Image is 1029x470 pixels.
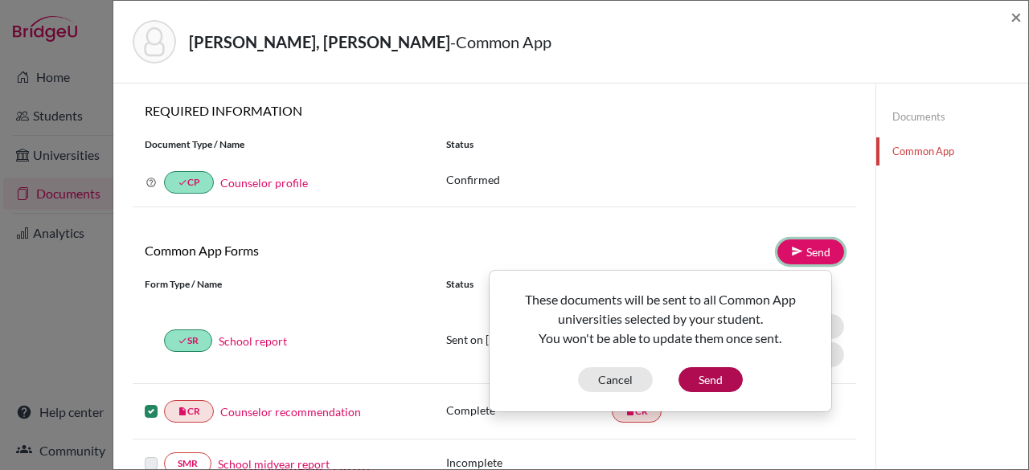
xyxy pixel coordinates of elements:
div: Document Type / Name [133,137,434,152]
strong: [PERSON_NAME], [PERSON_NAME] [189,32,450,51]
button: Cancel [578,367,653,392]
i: done [178,178,187,187]
a: insert_drive_fileCR [164,400,214,423]
a: School report [219,333,287,349]
a: doneCP [164,171,214,194]
a: doneSR [164,329,212,352]
p: Complete [446,402,612,419]
h6: Common App Forms [133,243,494,258]
i: insert_drive_file [178,407,187,416]
p: Sent on [DATE] [446,331,612,348]
a: Common App [876,137,1028,166]
div: Send [489,270,832,412]
span: - Common App [450,32,551,51]
div: Status [446,277,612,292]
p: These documents will be sent to all Common App universities selected by your student. You won't b... [502,290,818,348]
div: Status [434,137,856,152]
h6: REQUIRED INFORMATION [133,103,856,118]
button: Close [1011,7,1022,27]
span: × [1011,5,1022,28]
button: Send [678,367,743,392]
a: Counselor profile [220,176,308,190]
a: Counselor recommendation [220,403,361,420]
i: done [178,336,187,345]
p: Confirmed [446,171,844,188]
a: Documents [876,103,1028,131]
a: Send [777,239,844,264]
div: Form Type / Name [133,277,434,292]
